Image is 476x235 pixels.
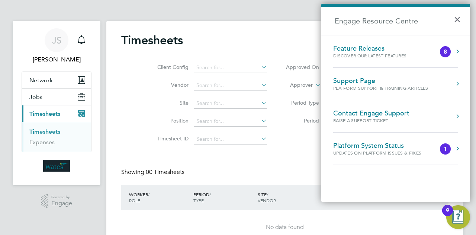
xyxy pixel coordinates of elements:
[51,200,72,207] span: Engage
[155,135,189,142] label: Timesheet ID
[194,80,267,91] input: Search for...
[41,194,73,208] a: Powered byEngage
[22,122,91,152] div: Timesheets
[333,77,428,85] div: Support Page
[321,4,470,202] div: Engage Resource Centre
[129,197,140,203] span: ROLE
[333,44,421,53] div: Feature Releases
[279,82,313,89] label: Approver
[286,117,319,124] label: Period
[29,110,60,117] span: Timesheets
[333,117,409,124] div: Raise a Support Ticket
[454,9,464,25] button: Close
[155,82,189,88] label: Vendor
[29,93,42,101] span: Jobs
[286,64,319,70] label: Approved On
[286,99,319,106] label: Period Type
[155,64,189,70] label: Client Config
[256,188,320,207] div: SITE
[155,117,189,124] label: Position
[127,188,192,207] div: WORKER
[209,191,211,197] span: /
[333,142,436,150] div: Platform System Status
[29,128,60,135] a: Timesheets
[192,188,256,207] div: PERIOD
[333,109,409,117] div: Contact Engage Support
[51,194,72,200] span: Powered by
[193,197,204,203] span: TYPE
[22,89,91,105] button: Jobs
[267,191,268,197] span: /
[43,160,70,172] img: wates-logo-retina.png
[333,150,436,156] div: Updates on Platform Issues & Fixes
[333,85,428,91] div: Platform Support & Training Articles
[194,134,267,145] input: Search for...
[333,53,421,59] div: Discover our latest features
[148,191,149,197] span: /
[146,168,184,176] span: 00 Timesheets
[194,63,267,73] input: Search for...
[22,72,91,88] button: Network
[446,205,470,229] button: Open Resource Center, 9 new notifications
[194,98,267,109] input: Search for...
[22,28,91,64] a: JS[PERSON_NAME]
[129,223,441,231] div: No data found
[52,35,61,45] span: JS
[22,160,91,172] a: Go to home page
[29,139,55,146] a: Expenses
[194,116,267,127] input: Search for...
[13,21,100,185] nav: Main navigation
[121,33,183,48] h2: Timesheets
[155,99,189,106] label: Site
[446,210,449,220] div: 9
[258,197,276,203] span: VENDOR
[29,77,53,84] span: Network
[22,105,91,122] button: Timesheets
[121,168,186,176] div: Showing
[22,55,91,64] span: Justinas Skliutas
[321,7,470,35] h2: Engage Resource Centre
